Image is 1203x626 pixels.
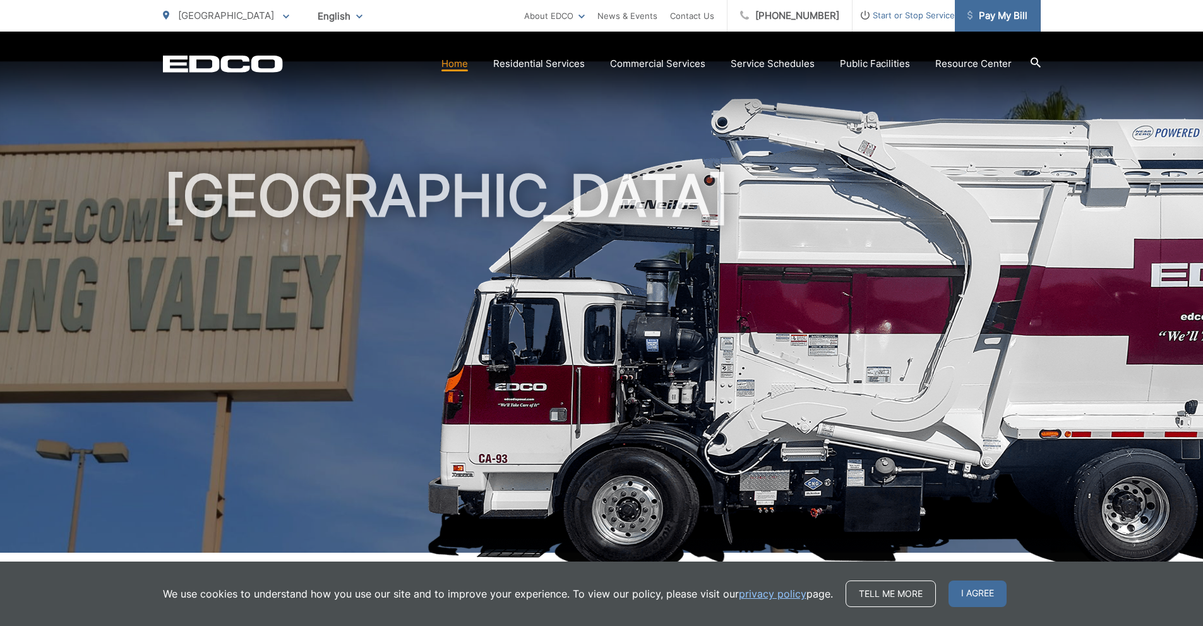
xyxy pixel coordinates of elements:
[610,56,705,71] a: Commercial Services
[178,9,274,21] span: [GEOGRAPHIC_DATA]
[524,8,585,23] a: About EDCO
[731,56,815,71] a: Service Schedules
[308,5,372,27] span: English
[846,581,936,607] a: Tell me more
[441,56,468,71] a: Home
[597,8,657,23] a: News & Events
[163,55,283,73] a: EDCD logo. Return to the homepage.
[967,8,1027,23] span: Pay My Bill
[493,56,585,71] a: Residential Services
[840,56,910,71] a: Public Facilities
[670,8,714,23] a: Contact Us
[163,586,833,601] p: We use cookies to understand how you use our site and to improve your experience. To view our pol...
[163,164,1041,564] h1: [GEOGRAPHIC_DATA]
[935,56,1012,71] a: Resource Center
[949,581,1007,607] span: I agree
[739,586,806,601] a: privacy policy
